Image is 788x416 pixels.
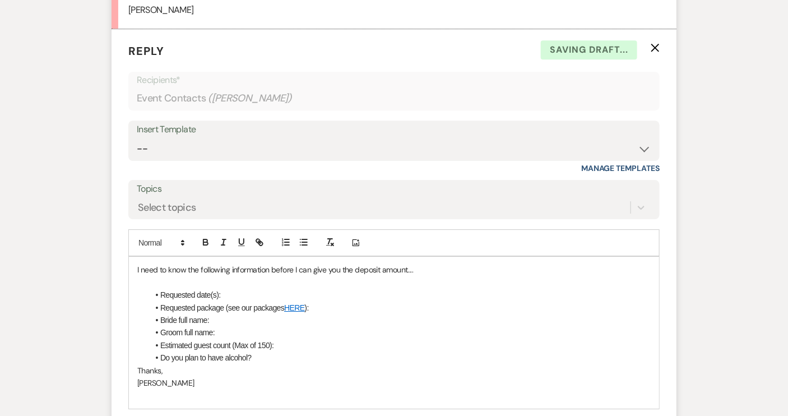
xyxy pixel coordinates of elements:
[160,341,274,350] span: Estimated guest count (Max of 150):
[160,303,284,312] span: Requested package (see our packages
[137,264,651,276] p: I need to know the following information before I can give you the deposit amount....
[284,303,304,312] a: HERE
[160,316,209,325] span: Bride full name:
[128,3,660,17] p: [PERSON_NAME]
[160,328,215,337] span: Groom full name:
[137,378,194,388] span: [PERSON_NAME]
[138,200,196,215] div: Select topics
[160,353,252,362] span: Do you plan to have alcohol?
[581,163,660,173] a: Manage Templates
[137,87,651,109] div: Event Contacts
[137,73,651,87] p: Recipients*
[305,303,309,312] span: ):
[208,91,292,106] span: ( [PERSON_NAME] )
[541,40,637,59] span: Saving draft...
[160,290,221,299] span: Requested date(s):
[137,122,651,138] div: Insert Template
[137,366,163,376] span: Thanks,
[137,181,651,197] label: Topics
[128,44,164,58] span: Reply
